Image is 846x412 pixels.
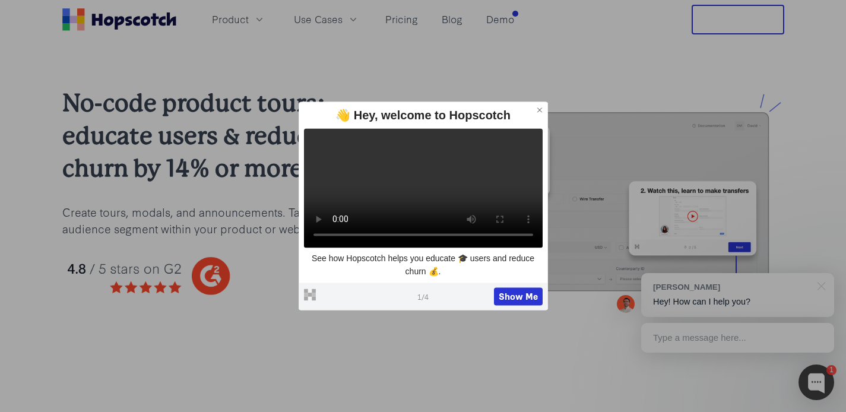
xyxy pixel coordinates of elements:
[617,295,635,313] img: Mark Spera
[287,9,366,29] button: Use Cases
[417,291,429,302] span: 1 / 4
[205,9,273,29] button: Product
[692,5,784,34] button: Free Trial
[62,251,341,302] img: hopscotch g2
[641,323,834,353] div: Type a message here...
[437,9,467,29] a: Blog
[62,87,341,185] h2: No-code product tours: educate users & reduce churn by 14% or more
[212,12,249,27] span: Product
[653,281,810,293] div: [PERSON_NAME]
[294,12,343,27] span: Use Cases
[379,93,784,309] img: hopscotch product tours for saas businesses
[653,296,822,308] p: Hey! How can I help you?
[304,107,543,123] div: 👋 Hey, welcome to Hopscotch
[304,252,543,278] p: See how Hopscotch helps you educate 🎓 users and reduce churn 💰.
[62,204,341,237] p: Create tours, modals, and announcements. Target any audience segment within your product or website.
[826,365,837,375] div: 1
[381,9,423,29] a: Pricing
[494,288,543,306] button: Show Me
[62,8,176,31] a: Home
[481,9,519,29] a: Demo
